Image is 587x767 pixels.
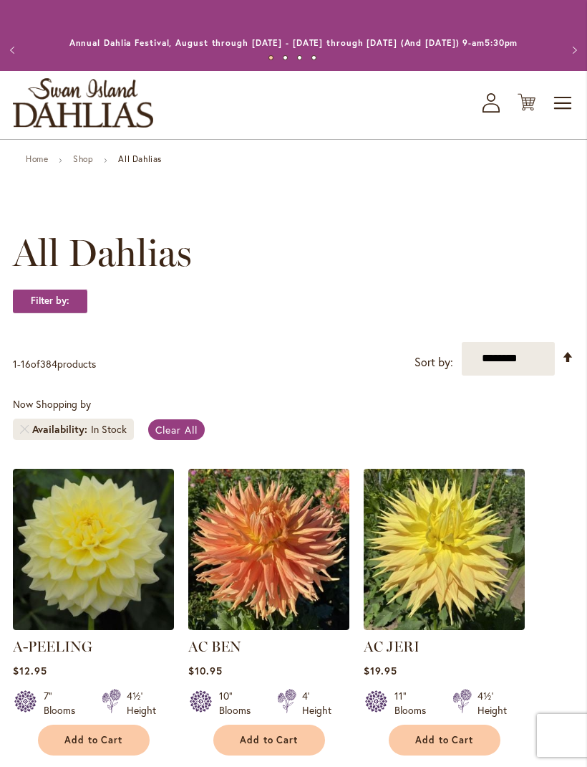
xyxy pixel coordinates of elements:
span: Add to Cart [240,734,299,746]
a: AC BEN [188,638,241,655]
span: 16 [21,357,31,371]
button: 4 of 4 [311,55,316,60]
div: 11" Blooms [394,689,435,718]
button: 2 of 4 [283,55,288,60]
span: $19.95 [364,664,397,677]
strong: Filter by: [13,289,87,313]
a: A-Peeling [13,619,174,633]
img: A-Peeling [13,469,174,630]
span: 384 [40,357,57,371]
button: Add to Cart [213,725,325,756]
span: $10.95 [188,664,223,677]
span: Clear All [155,423,198,437]
label: Sort by: [414,349,453,376]
strong: All Dahlias [118,153,162,164]
span: Availability [32,422,91,437]
a: A-PEELING [13,638,92,655]
div: 7" Blooms [44,689,84,718]
div: 4½' Height [127,689,156,718]
iframe: Launch Accessibility Center [11,716,51,756]
span: Now Shopping by [13,397,91,411]
button: 1 of 4 [268,55,273,60]
img: AC Jeri [364,469,525,630]
div: 10" Blooms [219,689,260,718]
a: Shop [73,153,93,164]
div: 4' Height [302,689,331,718]
span: Add to Cart [64,734,123,746]
a: Home [26,153,48,164]
span: All Dahlias [13,232,192,275]
a: AC BEN [188,619,349,633]
a: Annual Dahlia Festival, August through [DATE] - [DATE] through [DATE] (And [DATE]) 9-am5:30pm [69,37,518,48]
button: Add to Cart [389,725,500,756]
img: AC BEN [188,469,349,630]
button: 3 of 4 [297,55,302,60]
a: Remove Availability In Stock [20,425,29,434]
div: 4½' Height [477,689,507,718]
a: AC Jeri [364,619,525,633]
a: AC JERI [364,638,419,655]
p: - of products [13,353,96,376]
a: Clear All [148,419,205,440]
div: In Stock [91,422,127,437]
button: Add to Cart [38,725,150,756]
span: 1 [13,357,17,371]
span: Add to Cart [415,734,474,746]
a: store logo [13,78,153,128]
span: $12.95 [13,664,47,677]
button: Next [558,36,587,65]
